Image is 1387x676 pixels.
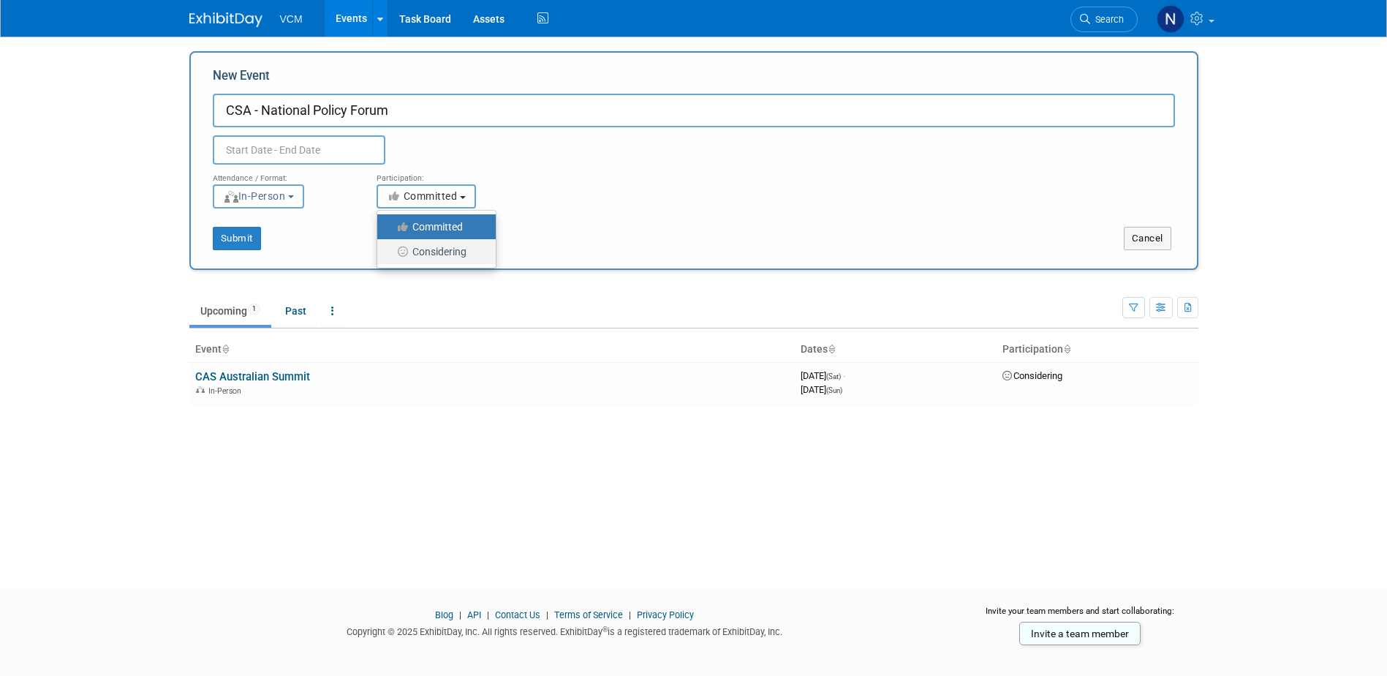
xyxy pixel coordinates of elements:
[189,622,941,639] div: Copyright © 2025 ExhibitDay, Inc. All rights reserved. ExhibitDay is a registered trademark of Ex...
[387,190,458,202] span: Committed
[213,184,304,209] button: In-Person
[456,609,465,620] span: |
[1002,370,1062,381] span: Considering
[213,67,270,90] label: New Event
[828,343,835,355] a: Sort by Start Date
[213,94,1175,127] input: Name of Trade Show / Conference
[554,609,623,620] a: Terms of Service
[213,227,261,250] button: Submit
[843,370,845,381] span: -
[189,12,262,27] img: ExhibitDay
[801,370,845,381] span: [DATE]
[435,609,453,620] a: Blog
[962,605,1198,627] div: Invite your team members and start collaborating:
[196,386,205,394] img: In-Person Event
[385,217,481,236] label: Committed
[543,609,552,620] span: |
[1063,343,1070,355] a: Sort by Participation Type
[208,386,246,396] span: In-Person
[483,609,493,620] span: |
[997,337,1198,362] th: Participation
[377,165,518,184] div: Participation:
[195,370,310,383] a: CAS Australian Summit
[1124,227,1171,250] button: Cancel
[213,135,385,165] input: Start Date - End Date
[189,337,795,362] th: Event
[826,372,841,380] span: (Sat)
[625,609,635,620] span: |
[377,184,476,209] button: Committed
[222,343,229,355] a: Sort by Event Name
[280,13,303,25] span: VCM
[1157,5,1184,33] img: N Williams
[223,190,286,202] span: In-Person
[602,626,608,634] sup: ®
[637,609,694,620] a: Privacy Policy
[467,609,481,620] a: API
[795,337,997,362] th: Dates
[385,242,481,261] label: Considering
[495,609,540,620] a: Contact Us
[1019,622,1141,645] a: Invite a team member
[1090,14,1124,25] span: Search
[1070,7,1138,32] a: Search
[248,304,260,315] span: 1
[801,384,842,395] span: [DATE]
[274,297,317,325] a: Past
[213,165,355,184] div: Attendance / Format:
[826,386,842,394] span: (Sun)
[189,297,271,325] a: Upcoming1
